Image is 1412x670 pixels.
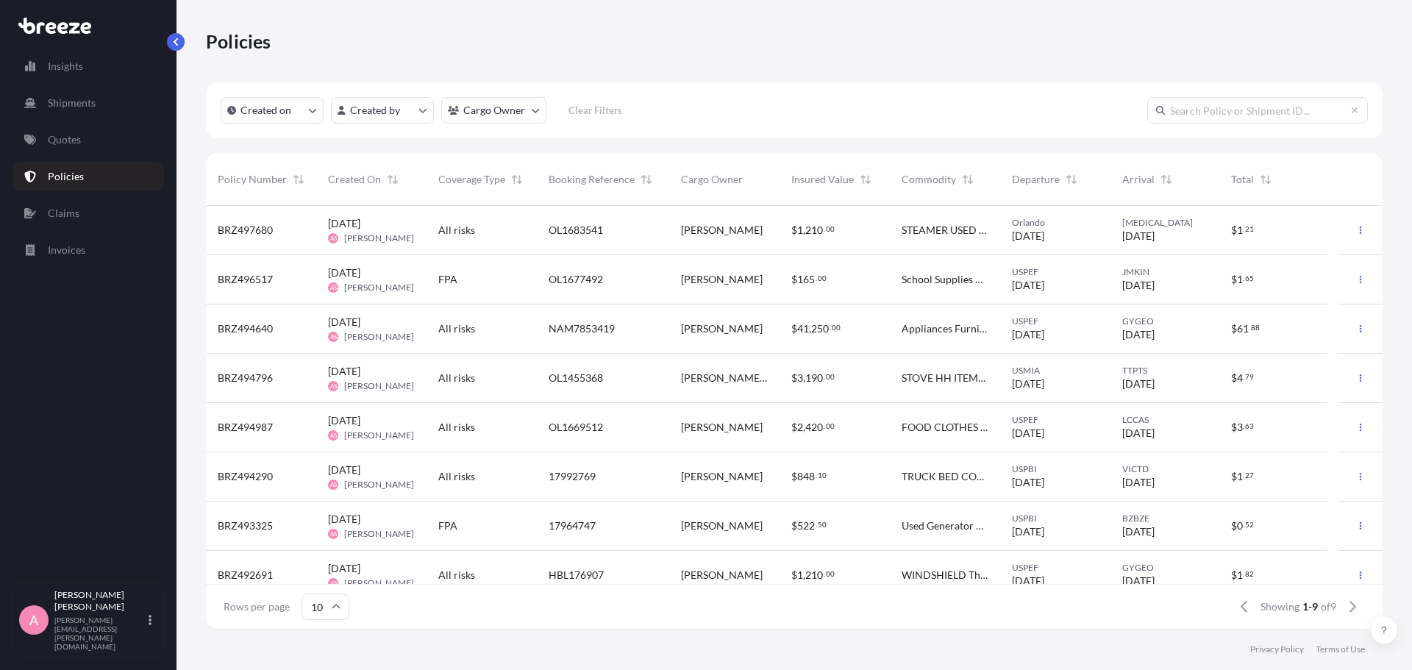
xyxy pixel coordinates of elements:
span: 00 [826,571,835,577]
span: [DATE] [328,315,360,329]
span: [DATE] [1122,524,1155,539]
span: 1 [1237,274,1243,285]
span: 21 [1245,227,1254,232]
span: $ [791,225,797,235]
span: OL1683541 [549,223,603,238]
span: JMKIN [1122,266,1208,278]
span: [PERSON_NAME] [681,321,763,336]
button: Sort [1063,171,1080,188]
span: BRZ493325 [218,518,273,533]
span: $ [791,471,797,482]
span: STOVE HH ITEMS CLEANING SUPPLIES FOOD [902,371,988,385]
p: Policies [206,29,271,53]
span: 00 [818,276,827,281]
span: . [1243,276,1244,281]
span: AS [330,477,337,492]
span: BRZ494640 [218,321,273,336]
span: BRZ494290 [218,469,273,484]
span: 79 [1245,374,1254,379]
span: Used Generator On A Pallet [902,518,988,533]
span: All risks [438,223,475,238]
span: $ [1231,373,1237,383]
span: . [816,276,817,281]
span: 1 [797,570,803,580]
span: 1 [1237,471,1243,482]
span: USPBI [1012,463,1099,475]
button: createdOn Filter options [221,97,324,124]
span: $ [791,570,797,580]
span: 3 [797,373,803,383]
span: [DATE] [328,364,360,379]
span: 250 [811,324,829,334]
p: Created by [350,103,400,118]
span: , [803,373,805,383]
span: $ [791,521,797,531]
span: 10 [818,473,827,478]
span: Cargo Owner [681,172,743,187]
span: $ [1231,521,1237,531]
span: . [1249,325,1250,330]
p: Privacy Policy [1250,644,1304,655]
a: Policies [13,162,164,191]
span: , [803,225,805,235]
span: OL1455368 [549,371,603,385]
p: Shipments [48,96,96,110]
span: [DATE] [328,512,360,527]
button: createdBy Filter options [331,97,434,124]
span: $ [791,274,797,285]
span: [DATE] [1122,426,1155,441]
span: [PERSON_NAME] [681,420,763,435]
span: 0 [1237,521,1243,531]
span: Commodity [902,172,956,187]
span: AS [330,428,337,443]
p: Cargo Owner [463,103,525,118]
span: 522 [797,521,815,531]
span: OL1677492 [549,272,603,287]
span: [PERSON_NAME] [344,528,414,540]
span: AS [330,379,337,393]
span: AS [330,576,337,591]
span: USPEF [1012,562,1099,574]
span: [DATE] [1012,377,1044,391]
span: FPA [438,272,457,287]
span: BRZ497680 [218,223,273,238]
span: USPEF [1012,316,1099,327]
span: 61 [1237,324,1249,334]
span: School Supplies Groceries [902,272,988,287]
a: Insights [13,51,164,81]
span: . [816,522,817,527]
span: Created On [328,172,381,187]
span: 1 [1237,225,1243,235]
span: . [1243,227,1244,232]
span: . [824,227,825,232]
span: [PERSON_NAME] [344,430,414,441]
span: 82 [1245,571,1254,577]
span: All risks [438,371,475,385]
span: [PERSON_NAME] [681,272,763,287]
span: All risks [438,420,475,435]
p: Terms of Use [1316,644,1365,655]
span: 190 [805,373,823,383]
span: USMIA [1012,365,1099,377]
span: [DATE] [1122,327,1155,342]
span: Insured Value [791,172,854,187]
span: [PERSON_NAME] [681,568,763,582]
span: $ [791,373,797,383]
span: 1 [1237,570,1243,580]
span: AS [330,329,337,344]
span: Showing [1261,599,1299,614]
span: 00 [826,374,835,379]
span: 3 [1237,422,1243,432]
span: BRZ492691 [218,568,273,582]
span: . [824,571,825,577]
span: . [1243,522,1244,527]
span: [DATE] [1122,377,1155,391]
span: AS [330,231,337,246]
input: Search Policy or Shipment ID... [1147,97,1368,124]
span: 88 [1251,325,1260,330]
span: 00 [826,424,835,429]
span: [DATE] [328,561,360,576]
p: Quotes [48,132,81,147]
span: . [824,424,825,429]
span: VICTD [1122,463,1208,475]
